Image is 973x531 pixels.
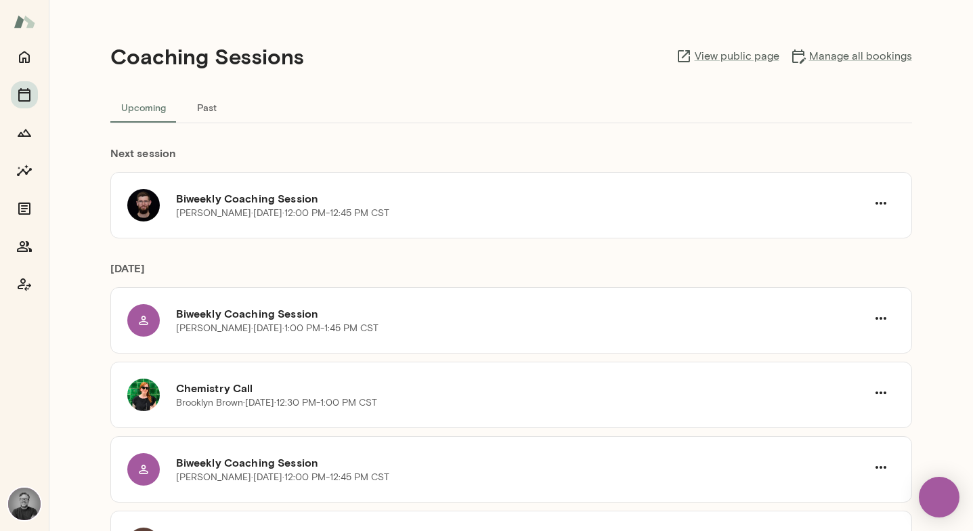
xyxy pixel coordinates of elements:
[176,471,389,484] p: [PERSON_NAME] · [DATE] · 12:00 PM-12:45 PM CST
[676,48,779,64] a: View public page
[11,81,38,108] button: Sessions
[176,305,867,322] h6: Biweekly Coaching Session
[11,233,38,260] button: Members
[14,9,35,35] img: Mento
[11,195,38,222] button: Documents
[176,380,867,396] h6: Chemistry Call
[176,396,377,410] p: Brooklyn Brown · [DATE] · 12:30 PM-1:00 PM CST
[11,119,38,146] button: Growth Plan
[110,145,912,172] h6: Next session
[11,43,38,70] button: Home
[110,91,177,123] button: Upcoming
[110,43,304,69] h4: Coaching Sessions
[8,488,41,520] img: Dane Howard
[11,271,38,298] button: Coach app
[177,91,238,123] button: Past
[176,454,867,471] h6: Biweekly Coaching Session
[790,48,912,64] a: Manage all bookings
[176,207,389,220] p: [PERSON_NAME] · [DATE] · 12:00 PM-12:45 PM CST
[11,157,38,184] button: Insights
[176,322,379,335] p: [PERSON_NAME] · [DATE] · 1:00 PM-1:45 PM CST
[110,260,912,287] h6: [DATE]
[176,190,867,207] h6: Biweekly Coaching Session
[110,91,912,123] div: basic tabs example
